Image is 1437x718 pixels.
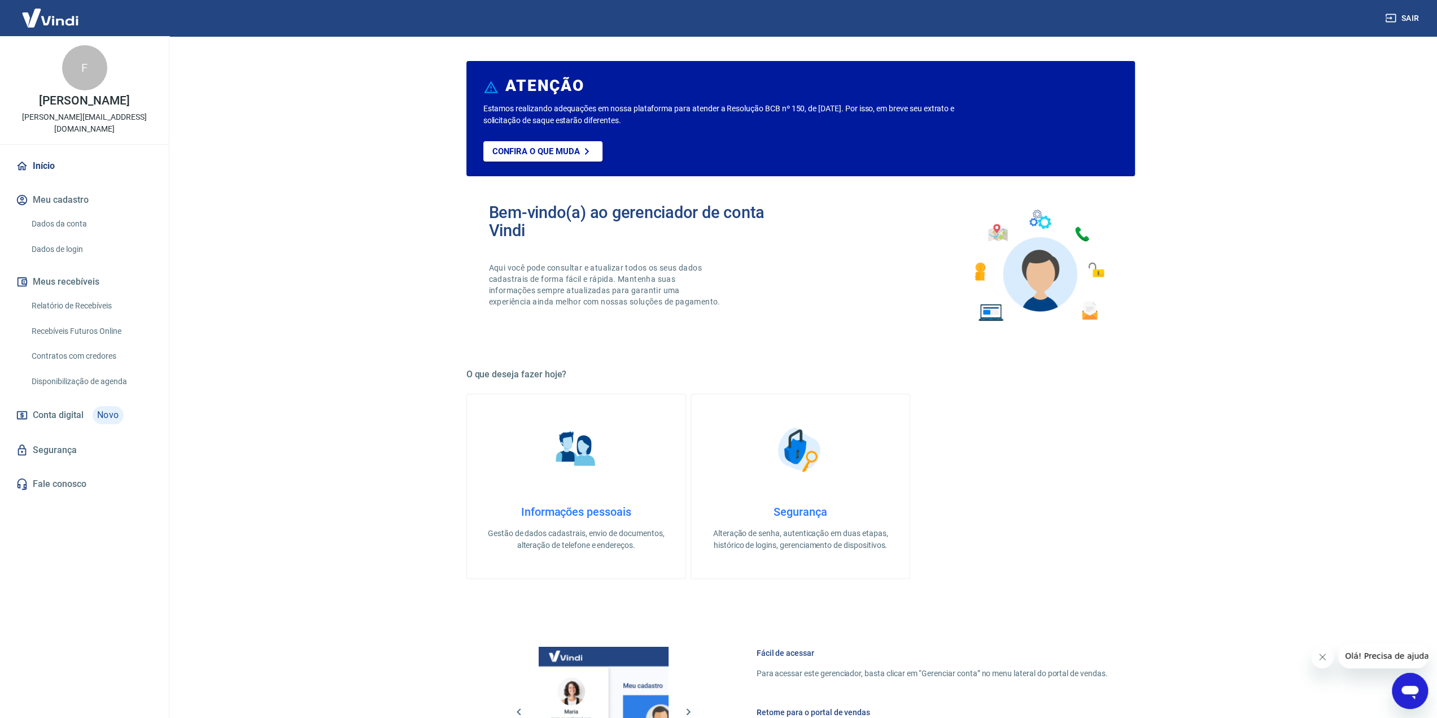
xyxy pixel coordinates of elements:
[9,111,160,135] p: [PERSON_NAME][EMAIL_ADDRESS][DOMAIN_NAME]
[1392,673,1428,709] iframe: Botão para abrir a janela de mensagens
[14,402,155,429] a: Conta digitalNovo
[27,238,155,261] a: Dados de login
[27,212,155,236] a: Dados da conta
[1338,643,1428,668] iframe: Mensagem da empresa
[548,421,604,478] img: Informações pessoais
[27,294,155,317] a: Relatório de Recebíveis
[14,472,155,497] a: Fale conosco
[964,203,1112,328] img: Imagem de um avatar masculino com diversos icones exemplificando as funcionalidades do gerenciado...
[33,407,84,423] span: Conta digital
[485,528,667,551] p: Gestão de dados cadastrais, envio de documentos, alteração de telefone e endereços.
[27,320,155,343] a: Recebíveis Futuros Online
[1311,646,1334,668] iframe: Fechar mensagem
[27,345,155,368] a: Contratos com credores
[489,262,723,307] p: Aqui você pode consultar e atualizar todos os seus dados cadastrais de forma fácil e rápida. Mant...
[489,203,801,240] h2: Bem-vindo(a) ao gerenciador de conta Vindi
[691,394,910,579] a: SegurançaSegurançaAlteração de senha, autenticação em duas etapas, histórico de logins, gerenciam...
[757,668,1108,680] p: Para acessar este gerenciador, basta clicar em “Gerenciar conta” no menu lateral do portal de ven...
[14,154,155,179] a: Início
[757,647,1108,659] h6: Fácil de acessar
[483,141,602,162] a: Confira o que muda
[709,528,892,551] p: Alteração de senha, autenticação em duas etapas, histórico de logins, gerenciamento de dispositivos.
[93,406,124,424] span: Novo
[14,188,155,212] button: Meu cadastro
[757,707,1108,718] h6: Retorne para o portal de vendas
[772,421,828,478] img: Segurança
[14,1,87,35] img: Vindi
[466,369,1135,380] h5: O que deseja fazer hoje?
[485,505,667,519] h4: Informações pessoais
[492,146,580,156] p: Confira o que muda
[709,505,892,519] h4: Segurança
[7,8,95,17] span: Olá! Precisa de ajuda?
[27,370,155,393] a: Disponibilização de agenda
[483,103,991,127] p: Estamos realizando adequações em nossa plataforma para atender a Resolução BCB nº 150, de [DATE]....
[466,394,686,579] a: Informações pessoaisInformações pessoaisGestão de dados cadastrais, envio de documentos, alteraçã...
[14,269,155,294] button: Meus recebíveis
[505,80,584,92] h6: ATENÇÃO
[14,438,155,463] a: Segurança
[1383,8,1423,29] button: Sair
[39,95,129,107] p: [PERSON_NAME]
[62,45,107,90] div: F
